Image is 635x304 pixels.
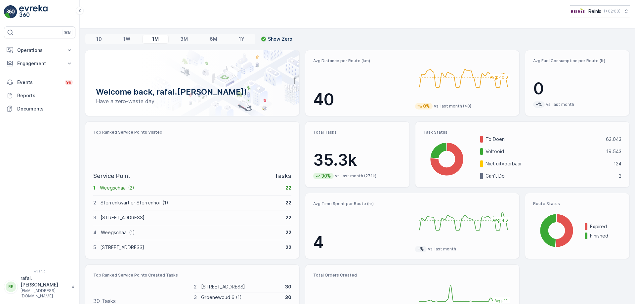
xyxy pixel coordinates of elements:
[4,76,75,89] a: Events99
[123,36,130,42] p: 1W
[313,273,410,278] p: Total Orders Created
[100,185,281,191] p: Weegschaal (2)
[101,199,281,206] p: Sterrenkwartier Sterrenhof (1)
[313,90,410,109] p: 40
[285,229,291,236] p: 22
[486,136,602,143] p: To Doen
[93,199,96,206] p: 2
[4,89,75,102] a: Reports
[93,171,130,181] p: Service Point
[313,233,410,252] p: 4
[101,229,281,236] p: Weegschaal (1)
[17,106,73,112] p: Documents
[423,130,621,135] p: Task Status
[201,283,281,290] p: [STREET_ADDRESS]
[180,36,188,42] p: 3M
[201,294,281,301] p: Groenewoud 6 (1)
[285,244,291,251] p: 22
[4,44,75,57] button: Operations
[285,185,291,191] p: 22
[533,201,621,206] p: Route Status
[93,185,96,191] p: 1
[422,103,431,109] p: 0%
[96,97,289,105] p: Have a zero-waste day
[313,130,402,135] p: Total Tasks
[96,87,289,97] p: Welcome back, rafal.[PERSON_NAME]!
[19,5,48,19] img: logo_light-DOdMpM7g.png
[590,233,621,239] p: Finished
[606,136,621,143] p: 63.043
[4,5,17,19] img: logo
[285,283,291,290] p: 30
[313,58,410,64] p: Avg Distance per Route (km)
[239,36,244,42] p: 1Y
[210,36,217,42] p: 6M
[17,92,73,99] p: Reports
[285,294,291,301] p: 30
[275,171,291,181] p: Tasks
[96,36,102,42] p: 1D
[619,173,621,179] p: 2
[101,214,281,221] p: [STREET_ADDRESS]
[486,173,614,179] p: Can't Do
[533,79,621,99] p: 0
[533,58,621,64] p: Avg Fuel Consumption per Route (lt)
[4,57,75,70] button: Engagement
[4,270,75,274] span: v 1.51.0
[285,199,291,206] p: 22
[335,173,376,179] p: vs. last month (27.1k)
[194,294,197,301] p: 3
[93,244,96,251] p: 5
[588,8,601,15] p: Reinis
[570,8,586,15] img: Reinis-Logo-Vrijstaand_Tekengebied-1-copy2_aBO4n7j.png
[93,229,97,236] p: 4
[486,148,602,155] p: Voltooid
[570,5,630,17] button: Reinis(+02:00)
[486,160,609,167] p: Niet uitvoerbaar
[268,36,292,42] p: Show Zero
[17,60,62,67] p: Engagement
[546,102,574,107] p: vs. last month
[285,214,291,221] p: 22
[4,275,75,299] button: RRrafal.[PERSON_NAME][EMAIL_ADDRESS][DOMAIN_NAME]
[17,47,62,54] p: Operations
[313,201,410,206] p: Avg Time Spent per Route (hr)
[21,288,68,299] p: [EMAIL_ADDRESS][DOMAIN_NAME]
[590,223,621,230] p: Expired
[21,275,68,288] p: rafal.[PERSON_NAME]
[313,150,402,170] p: 35.3k
[434,104,471,109] p: vs. last month (40)
[100,244,281,251] p: [STREET_ADDRESS]
[17,79,61,86] p: Events
[320,173,332,179] p: 30%
[64,30,71,35] p: ⌘B
[606,148,621,155] p: 19.543
[614,160,621,167] p: 124
[194,283,197,290] p: 2
[604,9,620,14] p: ( +02:00 )
[535,101,543,108] p: -%
[152,36,159,42] p: 1M
[417,246,425,252] p: -%
[93,130,291,135] p: Top Ranked Service Points Visited
[428,246,456,252] p: vs. last month
[66,80,71,85] p: 99
[6,282,16,292] div: RR
[93,273,291,278] p: Top Ranked Service Points Created Tasks
[4,102,75,115] a: Documents
[93,214,96,221] p: 3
